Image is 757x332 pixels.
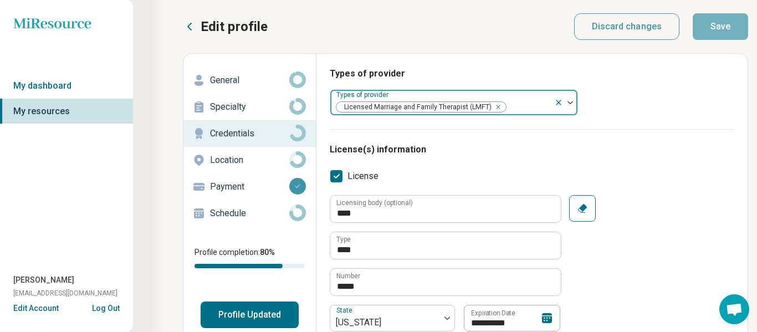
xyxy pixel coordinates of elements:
p: Edit profile [201,18,268,35]
p: Payment [210,180,289,193]
p: Credentials [210,127,289,140]
a: Specialty [183,94,316,120]
a: Payment [183,173,316,200]
div: Profile completion: [183,240,316,275]
label: State [336,307,355,314]
a: Open chat [719,294,749,324]
span: 80 % [260,248,275,257]
button: Discard changes [574,13,680,40]
span: License [347,170,378,183]
p: Schedule [210,207,289,220]
span: [EMAIL_ADDRESS][DOMAIN_NAME] [13,288,117,298]
a: Schedule [183,200,316,227]
a: Credentials [183,120,316,147]
button: Edit profile [183,18,268,35]
span: Licensed Marriage and Family Therapist (LMFT) [336,102,495,113]
input: credential.licenses.0.name [330,232,561,259]
label: Licensing body (optional) [336,200,413,206]
button: Log Out [92,303,120,311]
h3: License(s) information [330,143,734,156]
div: Profile completion [195,264,305,268]
button: Save [693,13,748,40]
label: Number [336,273,360,279]
button: Profile Updated [201,302,299,328]
h3: Types of provider [330,67,734,80]
p: General [210,74,289,87]
p: Location [210,154,289,167]
button: Edit Account [13,303,59,314]
label: Type [336,236,351,243]
p: Specialty [210,100,289,114]
a: Location [183,147,316,173]
label: Types of provider [336,91,391,99]
span: [PERSON_NAME] [13,274,74,286]
a: General [183,67,316,94]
